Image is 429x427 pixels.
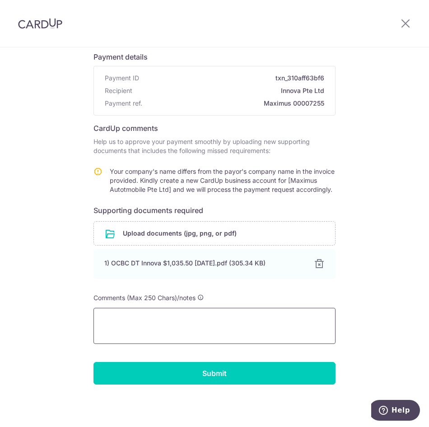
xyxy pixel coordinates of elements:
[93,123,336,134] h6: CardUp comments
[136,86,324,95] span: Innova Pte Ltd
[146,99,324,108] span: Maximus 00007255
[93,221,336,246] div: Upload documents (jpg, png, or pdf)
[105,86,132,95] span: Recipient
[93,362,336,385] input: Submit
[93,205,336,216] h6: Supporting documents required
[143,74,324,83] span: txn_310aff63bf6
[93,294,196,302] span: Comments (Max 250 Chars)/notes
[93,137,336,155] p: Help us to approve your payment smoothly by uploading new supporting documents that includes the ...
[110,167,335,193] span: Your company's name differs from the payor's company name in the invoice provided. Kindly create ...
[371,400,420,422] iframe: Opens a widget where you can find more information
[105,99,142,108] span: Payment ref.
[93,51,336,62] h6: Payment details
[104,259,303,268] div: 1) OCBC DT Innova $1,035.50 [DATE].pdf (305.34 KB)
[105,74,139,83] span: Payment ID
[18,18,62,29] img: CardUp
